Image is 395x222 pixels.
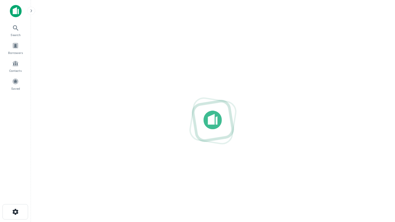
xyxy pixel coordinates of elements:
a: Borrowers [2,40,29,56]
span: Saved [11,86,20,91]
a: Contacts [2,58,29,74]
a: Search [2,22,29,39]
span: Search [10,32,21,37]
span: Borrowers [8,50,23,55]
span: Contacts [9,68,22,73]
iframe: Chat Widget [364,153,395,183]
img: capitalize-icon.png [10,5,22,17]
a: Saved [2,76,29,92]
